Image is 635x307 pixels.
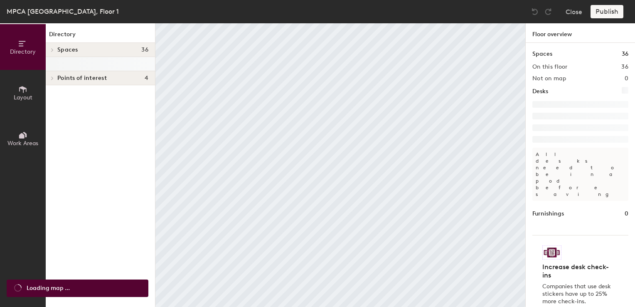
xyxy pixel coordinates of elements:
[7,140,38,147] span: Work Areas
[532,75,566,82] h2: Not on map
[532,64,568,70] h2: On this floor
[625,209,628,218] h1: 0
[625,75,628,82] h2: 0
[542,245,561,260] img: Sticker logo
[621,64,628,70] h2: 36
[57,47,78,53] span: Spaces
[141,47,148,53] span: 36
[531,7,539,16] img: Undo
[14,94,32,101] span: Layout
[544,7,552,16] img: Redo
[155,23,525,307] canvas: Map
[532,148,628,201] p: All desks need to be in a pod before saving
[526,23,635,43] h1: Floor overview
[532,87,548,96] h1: Desks
[7,6,119,17] div: MPCA [GEOGRAPHIC_DATA], Floor 1
[532,50,552,59] h1: Spaces
[532,209,564,218] h1: Furnishings
[46,30,155,43] h1: Directory
[566,5,582,18] button: Close
[622,50,628,59] h1: 36
[145,75,148,82] span: 4
[10,48,36,55] span: Directory
[542,283,613,305] p: Companies that use desk stickers have up to 25% more check-ins.
[27,284,70,293] span: Loading map ...
[542,263,613,280] h4: Increase desk check-ins
[57,75,107,82] span: Points of interest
